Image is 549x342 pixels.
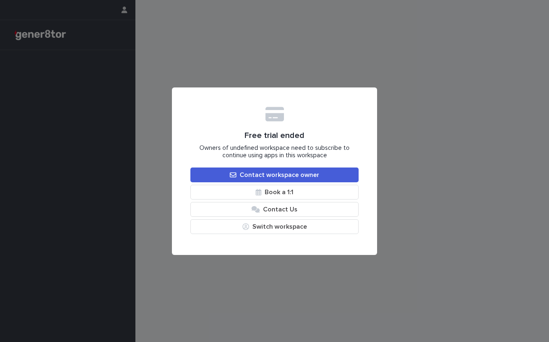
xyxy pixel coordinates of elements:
span: Contact Us [263,206,297,213]
span: Book a 1:1 [265,189,293,195]
span: Contact workspace owner [240,172,319,178]
span: Free trial ended [245,131,304,140]
button: Contact Us [190,202,359,217]
a: Book a 1:1 [190,185,359,200]
button: Switch workspace [190,219,359,234]
a: Contact workspace owner [190,168,359,182]
span: Owners of undefined workspace need to subscribe to continue using apps in this workspace [190,145,359,159]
